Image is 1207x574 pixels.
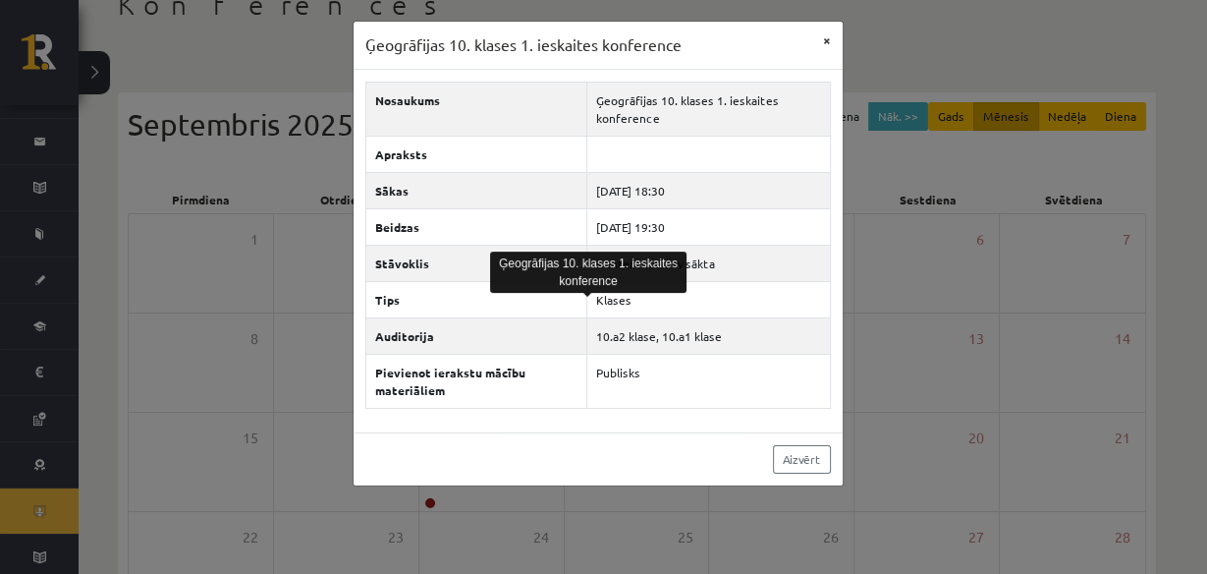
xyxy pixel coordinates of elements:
td: Publisks [586,354,830,408]
h3: Ģeogrāfijas 10. klases 1. ieskaites konference [365,33,682,57]
td: [DATE] 18:30 [586,172,830,208]
th: Apraksts [365,136,586,172]
th: Auditorija [365,317,586,354]
td: 10.a2 klase, 10.a1 klase [586,317,830,354]
th: Sākas [365,172,586,208]
td: Klases [586,281,830,317]
th: Pievienot ierakstu mācību materiāliem [365,354,586,408]
th: Tips [365,281,586,317]
td: [DATE] 19:30 [586,208,830,245]
td: Konference nav sākta [586,245,830,281]
button: × [811,22,843,59]
th: Beidzas [365,208,586,245]
td: Ģeogrāfijas 10. klases 1. ieskaites konference [586,82,830,136]
th: Stāvoklis [365,245,586,281]
th: Nosaukums [365,82,586,136]
div: Ģeogrāfijas 10. klases 1. ieskaites konference [490,252,686,293]
a: Aizvērt [773,445,831,474]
